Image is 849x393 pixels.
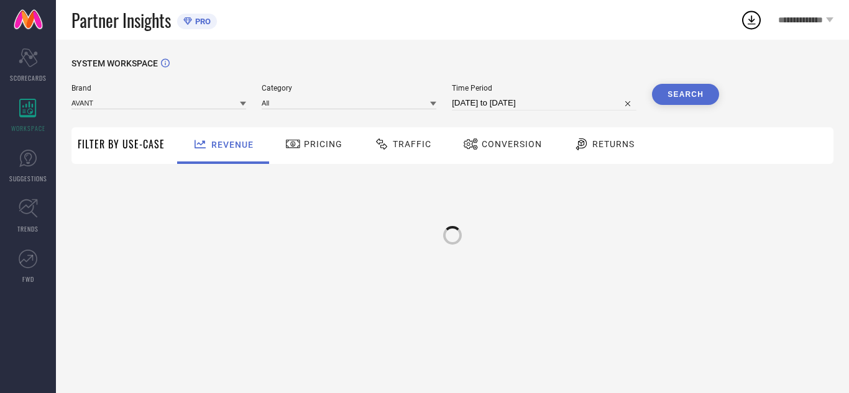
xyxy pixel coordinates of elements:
[9,174,47,183] span: SUGGESTIONS
[71,58,158,68] span: SYSTEM WORKSPACE
[452,96,636,111] input: Select time period
[22,274,34,284] span: FWD
[304,139,342,149] span: Pricing
[452,84,636,93] span: Time Period
[71,84,246,93] span: Brand
[192,17,211,26] span: PRO
[652,84,719,105] button: Search
[11,124,45,133] span: WORKSPACE
[393,139,431,149] span: Traffic
[71,7,171,33] span: Partner Insights
[10,73,47,83] span: SCORECARDS
[262,84,436,93] span: Category
[211,140,254,150] span: Revenue
[592,139,635,149] span: Returns
[78,137,165,151] span: Filter By Use-Case
[17,224,39,233] span: TRENDS
[482,139,542,149] span: Conversion
[740,9,763,31] div: Open download list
